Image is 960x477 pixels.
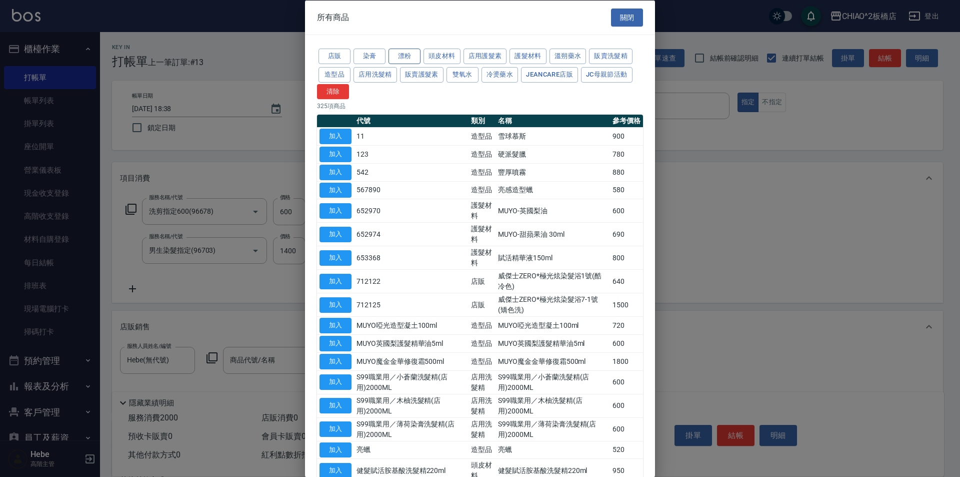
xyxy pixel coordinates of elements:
[468,441,495,459] td: 造型品
[610,145,643,163] td: 780
[317,84,349,99] button: 清除
[319,147,351,162] button: 加入
[468,199,495,222] td: 護髮材料
[495,394,610,417] td: S99職業用／木柚洗髮精(店用)2000ML
[319,442,351,457] button: 加入
[468,222,495,246] td: 護髮材料
[423,49,460,64] button: 頭皮材料
[581,67,632,82] button: JC母親節活動
[354,441,468,459] td: 亮蠟
[495,441,610,459] td: 亮蠟
[319,374,351,390] button: 加入
[610,316,643,334] td: 720
[610,394,643,417] td: 600
[495,334,610,352] td: MUYO英國梨護髮精華油5ml
[354,145,468,163] td: 123
[319,273,351,289] button: 加入
[354,127,468,145] td: 11
[317,102,643,111] p: 325 項商品
[319,182,351,198] button: 加入
[610,417,643,441] td: 600
[354,269,468,293] td: 712122
[354,352,468,370] td: MUYO魔金金華修復霜500ml
[354,181,468,199] td: 567890
[354,417,468,441] td: S99職業用／薄荷染膏洗髮精(店用)2000ML
[319,250,351,265] button: 加入
[354,115,468,128] th: 代號
[495,222,610,246] td: MUYO-甜蘋果油 30ml
[319,203,351,218] button: 加入
[468,115,495,128] th: 類別
[495,181,610,199] td: 亮感造型蠟
[468,181,495,199] td: 造型品
[353,49,385,64] button: 染膏
[495,163,610,181] td: 豐厚噴霧
[354,370,468,394] td: S99職業用／小蒼蘭洗髮精(店用)2000ML
[495,145,610,163] td: 硬派髮臘
[610,352,643,370] td: 1800
[468,246,495,269] td: 護髮材料
[468,334,495,352] td: 造型品
[610,163,643,181] td: 880
[468,127,495,145] td: 造型品
[354,222,468,246] td: 652974
[318,67,350,82] button: 造型品
[468,394,495,417] td: 店用洗髮精
[495,269,610,293] td: 威傑士ZERO*極光炫染髮浴1號(酷冷色)
[521,67,578,82] button: JeanCare店販
[610,199,643,222] td: 600
[319,164,351,180] button: 加入
[468,417,495,441] td: 店用洗髮精
[610,441,643,459] td: 520
[354,394,468,417] td: S99職業用／木柚洗髮精(店用)2000ML
[319,129,351,144] button: 加入
[610,370,643,394] td: 600
[354,163,468,181] td: 542
[468,370,495,394] td: 店用洗髮精
[495,352,610,370] td: MUYO魔金金華修復霜500ml
[495,115,610,128] th: 名稱
[495,127,610,145] td: 雪球慕斯
[354,334,468,352] td: MUYO英國梨護髮精華油5ml
[468,145,495,163] td: 造型品
[611,8,643,27] button: 關閉
[319,297,351,312] button: 加入
[354,316,468,334] td: MUYO啞光造型凝土100ml
[610,246,643,269] td: 800
[495,293,610,316] td: 威傑士ZERO*極光炫染髮浴7-1號(矯色洗)
[354,246,468,269] td: 653368
[495,199,610,222] td: MUYO-英國梨油
[495,417,610,441] td: S99職業用／薄荷染膏洗髮精(店用)2000ML
[468,163,495,181] td: 造型品
[495,316,610,334] td: MUYO啞光造型凝土100ml
[354,293,468,316] td: 712125
[468,293,495,316] td: 店販
[446,67,478,82] button: 雙氧水
[353,67,397,82] button: 店用洗髮精
[610,293,643,316] td: 1500
[388,49,420,64] button: 漂粉
[463,49,507,64] button: 店用護髮素
[549,49,586,64] button: 溫朔藥水
[610,127,643,145] td: 900
[400,67,443,82] button: 販賣護髮素
[610,115,643,128] th: 參考價格
[481,67,518,82] button: 冷燙藥水
[319,226,351,242] button: 加入
[319,336,351,351] button: 加入
[318,49,350,64] button: 店販
[317,12,349,22] span: 所有商品
[610,269,643,293] td: 640
[319,318,351,333] button: 加入
[495,370,610,394] td: S99職業用／小蒼蘭洗髮精(店用)2000ML
[468,352,495,370] td: 造型品
[610,334,643,352] td: 600
[319,421,351,437] button: 加入
[509,49,546,64] button: 護髮材料
[319,353,351,369] button: 加入
[610,181,643,199] td: 580
[354,199,468,222] td: 652970
[319,398,351,413] button: 加入
[468,316,495,334] td: 造型品
[468,269,495,293] td: 店販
